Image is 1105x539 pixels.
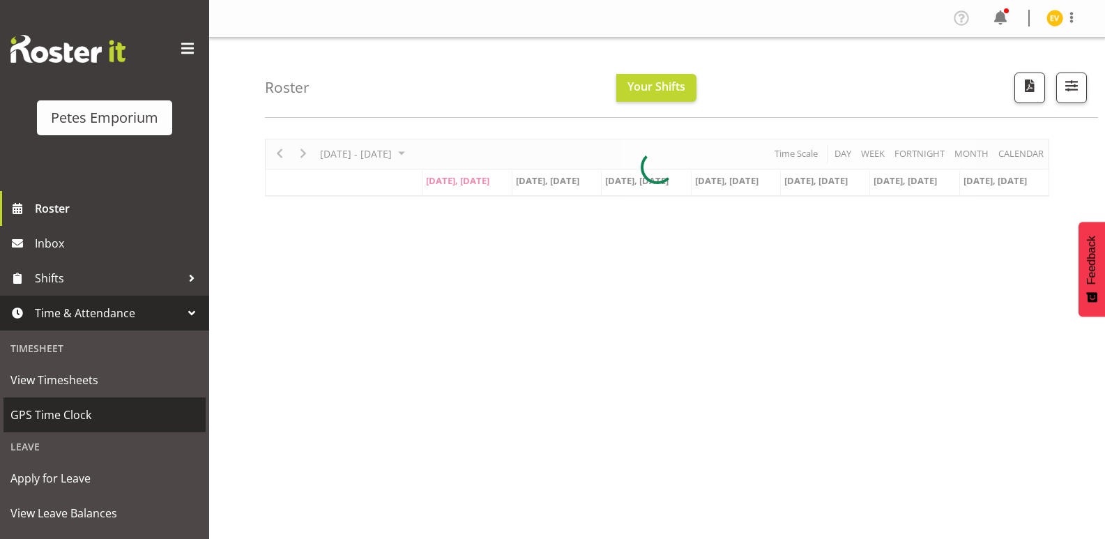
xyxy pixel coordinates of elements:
[1056,73,1087,103] button: Filter Shifts
[10,35,125,63] img: Rosterit website logo
[10,404,199,425] span: GPS Time Clock
[265,79,310,96] h4: Roster
[627,79,685,94] span: Your Shifts
[1085,236,1098,284] span: Feedback
[1079,222,1105,317] button: Feedback - Show survey
[35,233,202,254] span: Inbox
[3,363,206,397] a: View Timesheets
[616,74,696,102] button: Your Shifts
[3,397,206,432] a: GPS Time Clock
[3,432,206,461] div: Leave
[3,461,206,496] a: Apply for Leave
[10,370,199,390] span: View Timesheets
[35,268,181,289] span: Shifts
[10,468,199,489] span: Apply for Leave
[3,334,206,363] div: Timesheet
[51,107,158,128] div: Petes Emporium
[10,503,199,524] span: View Leave Balances
[35,198,202,219] span: Roster
[35,303,181,324] span: Time & Attendance
[1046,10,1063,26] img: eva-vailini10223.jpg
[1014,73,1045,103] button: Download a PDF of the roster according to the set date range.
[3,496,206,531] a: View Leave Balances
